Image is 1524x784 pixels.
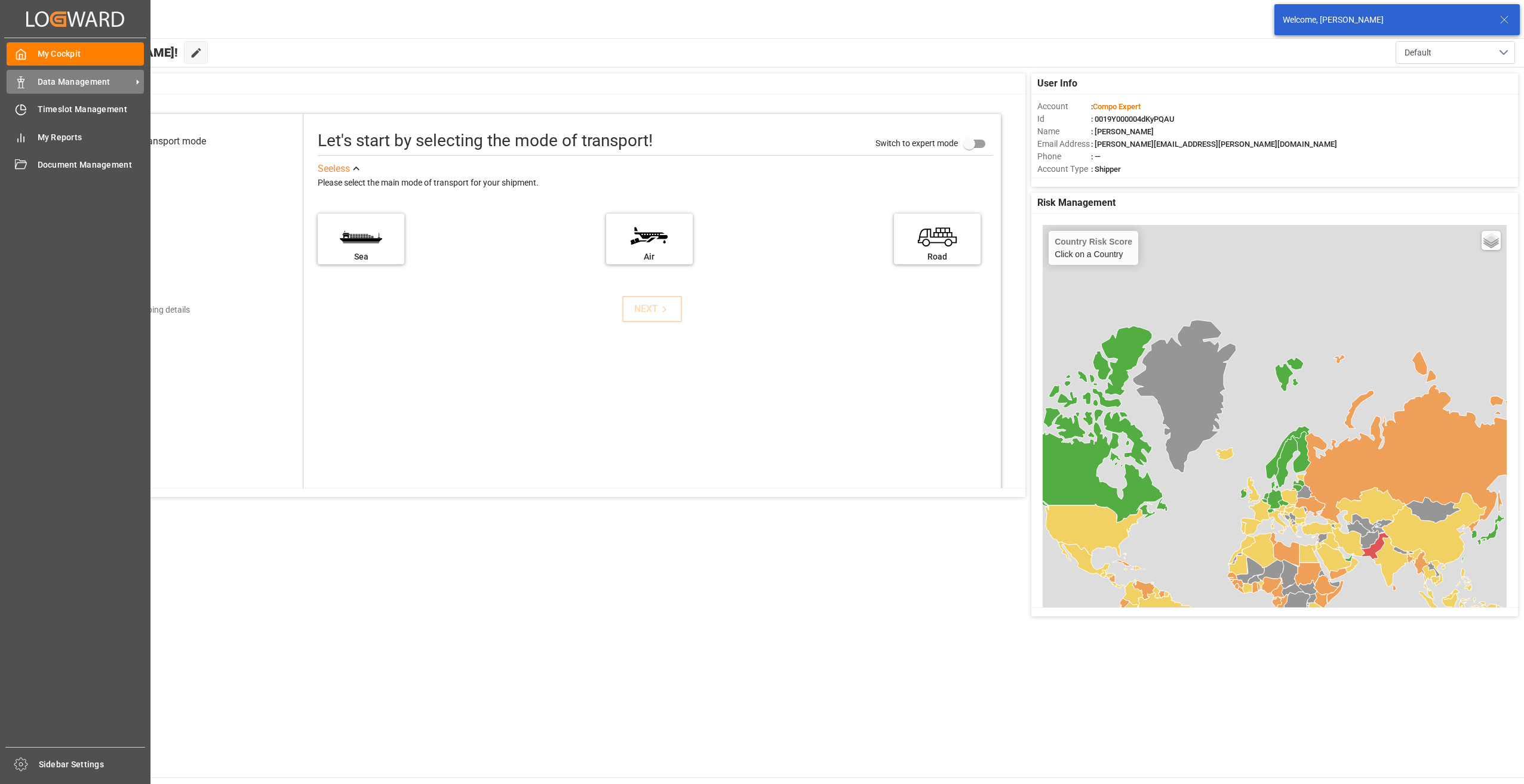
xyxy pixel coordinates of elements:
[1091,115,1175,124] span: : 0019Y000004dKyPQAU
[7,98,144,121] a: Timeslot Management
[38,76,132,88] span: Data Management
[38,48,145,60] span: My Cockpit
[38,103,145,116] span: Timeslot Management
[1037,163,1091,175] span: Account Type
[113,134,206,149] div: Select transport mode
[1093,102,1141,111] span: Compo Expert
[1037,125,1091,138] span: Name
[1037,100,1091,113] span: Account
[115,304,190,316] div: Add shipping details
[1482,231,1501,250] a: Layers
[1091,140,1337,149] span: : [PERSON_NAME][EMAIL_ADDRESS][PERSON_NAME][DOMAIN_NAME]
[38,131,145,144] span: My Reports
[1055,237,1132,259] div: Click on a Country
[39,758,146,771] span: Sidebar Settings
[7,153,144,177] a: Document Management
[1037,113,1091,125] span: Id
[324,251,398,263] div: Sea
[1037,150,1091,163] span: Phone
[1283,14,1488,26] div: Welcome, [PERSON_NAME]
[318,128,653,153] div: Let's start by selecting the mode of transport!
[1091,152,1101,161] span: : —
[1405,47,1431,59] span: Default
[875,138,958,148] span: Switch to expert mode
[1091,127,1154,136] span: : [PERSON_NAME]
[1037,196,1116,210] span: Risk Management
[38,159,145,171] span: Document Management
[1396,41,1515,64] button: open menu
[7,42,144,66] a: My Cockpit
[622,296,682,322] button: NEXT
[7,125,144,149] a: My Reports
[1055,237,1132,246] h4: Country Risk Score
[1091,165,1121,174] span: : Shipper
[318,162,350,176] div: See less
[1037,138,1091,150] span: Email Address
[1091,102,1141,111] span: :
[900,251,975,263] div: Road
[634,302,671,316] div: NEXT
[612,251,687,263] div: Air
[1037,76,1077,91] span: User Info
[318,176,993,190] div: Please select the main mode of transport for your shipment.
